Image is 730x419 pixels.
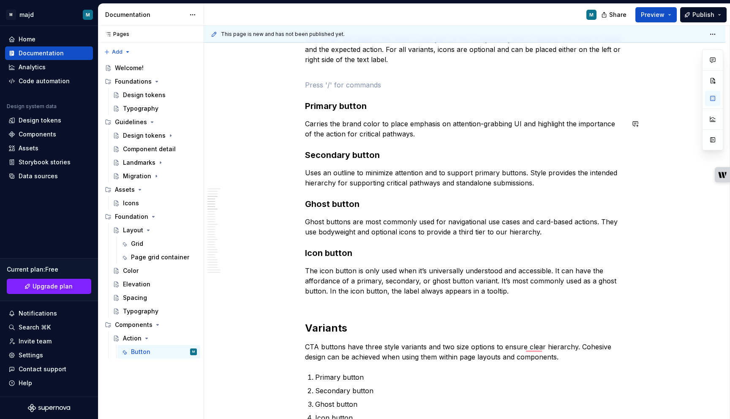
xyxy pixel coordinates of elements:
div: Welcome! [115,64,144,72]
div: Layout [123,226,143,234]
div: Migration [123,172,151,180]
button: Preview [635,7,677,22]
div: Storybook stories [19,158,71,166]
button: Contact support [5,362,93,376]
div: Page tree [101,61,200,359]
p: Secondary button [315,386,624,396]
div: majd [19,11,34,19]
div: Settings [19,351,43,359]
div: Invite team [19,337,52,346]
p: Primary button [315,372,624,382]
div: Assets [19,144,38,152]
div: Contact support [19,365,66,373]
p: Uses an outline to minimize attention and to support primary buttons. Style provides the intended... [305,168,624,188]
p: Ghost buttons are most commonly used for navigational use cases and card-based actions. They use ... [305,217,624,237]
div: Guidelines [101,115,200,129]
div: Typography [123,104,158,113]
div: Button [131,348,150,356]
div: Components [19,130,56,139]
div: Documentation [105,11,185,19]
div: Current plan : Free [7,265,91,274]
p: The button text label is the most crucial part of the component, which indicates the button’s int... [305,34,624,75]
span: Publish [692,11,714,19]
a: Documentation [5,46,93,60]
button: Help [5,376,93,390]
a: Welcome! [101,61,200,75]
div: Analytics [19,63,46,71]
div: Component detail [123,145,176,153]
div: Data sources [19,172,58,180]
div: Pages [101,31,129,38]
div: Design tokens [123,91,166,99]
a: Components [5,128,93,141]
strong: Icon button [305,248,352,258]
div: Documentation [19,49,64,57]
a: Component detail [109,142,200,156]
span: Preview [641,11,665,19]
span: This page is new and has not been published yet. [221,31,345,38]
div: Design tokens [19,116,61,125]
strong: Variants [305,322,347,334]
div: M [192,348,195,356]
a: Typography [109,102,200,115]
div: Grid [131,239,143,248]
a: Page grid container [117,250,200,264]
div: Guidelines [115,118,147,126]
button: Search ⌘K [5,321,93,334]
a: Home [5,33,93,46]
a: Migration [109,169,200,183]
div: Notifications [19,309,57,318]
div: M [86,11,90,18]
button: MmajdM [2,5,96,24]
div: Foundations [101,75,200,88]
div: Home [19,35,35,44]
a: Typography [109,305,200,318]
a: Assets [5,141,93,155]
div: Search ⌘K [19,323,51,332]
button: Publish [680,7,727,22]
a: Design tokens [5,114,93,127]
p: The icon button is only used when it’s universally understood and accessible. It can have the aff... [305,266,624,306]
div: Elevation [123,280,150,288]
a: Invite team [5,335,93,348]
div: Design system data [7,103,57,110]
a: Design tokens [109,129,200,142]
div: Landmarks [123,158,155,167]
a: Settings [5,348,93,362]
div: Assets [101,183,200,196]
strong: Primary button [305,101,367,111]
button: Add [101,46,133,58]
p: Carries the brand color to place emphasis on attention-grabbing UI and highlight the importance o... [305,119,624,139]
div: Design tokens [123,131,166,140]
a: Code automation [5,74,93,88]
a: Icons [109,196,200,210]
div: Help [19,379,32,387]
div: Color [123,267,139,275]
div: Components [115,321,153,329]
button: Upgrade plan [7,279,91,294]
div: Spacing [123,294,147,302]
a: Design tokens [109,88,200,102]
button: Notifications [5,307,93,320]
span: Add [112,49,123,55]
div: M [6,10,16,20]
a: Layout [109,223,200,237]
div: Page grid container [131,253,189,261]
svg: Supernova Logo [28,404,70,412]
a: Grid [117,237,200,250]
div: Components [101,318,200,332]
div: Code automation [19,77,70,85]
span: Share [609,11,626,19]
p: CTA buttons have three style variants and two size options to ensure clear hierarchy. Cohesive de... [305,342,624,362]
a: Elevation [109,278,200,291]
div: Assets [115,185,135,194]
a: Data sources [5,169,93,183]
div: Foundations [115,77,152,86]
button: Share [597,7,632,22]
a: ButtonM [117,345,200,359]
div: Foundation [115,212,148,221]
div: M [589,11,594,18]
div: Typography [123,307,158,316]
strong: Secondary button [305,150,380,160]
